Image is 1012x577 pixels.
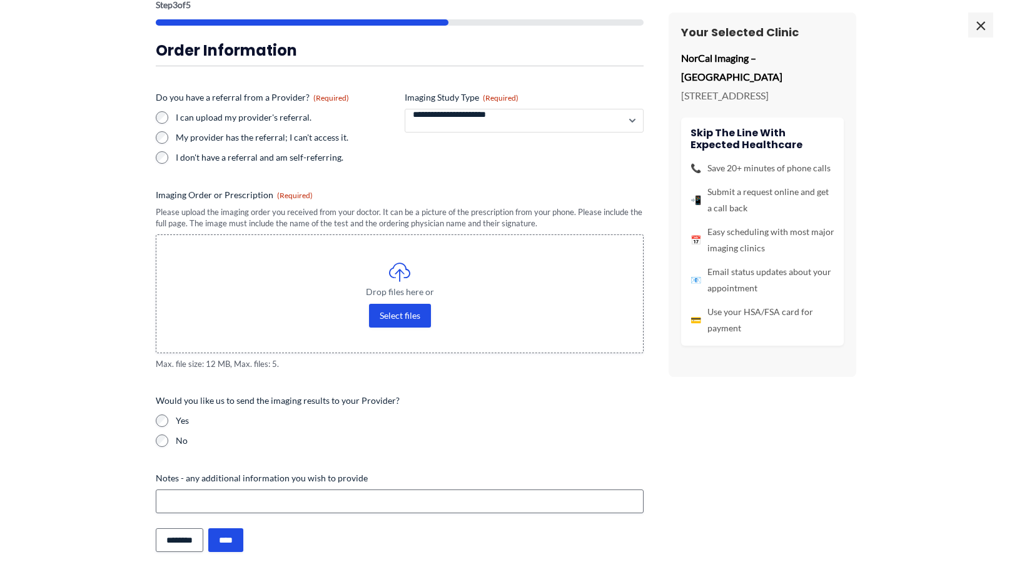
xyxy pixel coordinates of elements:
[176,414,644,427] label: Yes
[691,232,701,248] span: 📅
[156,189,644,201] label: Imaging Order or Prescription
[483,93,519,103] span: (Required)
[313,93,349,103] span: (Required)
[691,312,701,328] span: 💳
[369,304,431,328] button: select files, imaging order or prescription(required)
[156,41,644,60] h3: Order Information
[405,91,644,104] label: Imaging Study Type
[691,264,834,296] li: Email status updates about your appointment
[691,160,834,176] li: Save 20+ minutes of phone calls
[277,191,313,200] span: (Required)
[681,25,844,39] h3: Your Selected Clinic
[691,224,834,256] li: Easy scheduling with most major imaging clinics
[156,358,644,370] span: Max. file size: 12 MB, Max. files: 5.
[681,49,844,86] p: NorCal Imaging – [GEOGRAPHIC_DATA]
[156,1,644,9] p: Step of
[691,304,834,336] li: Use your HSA/FSA card for payment
[156,394,400,407] legend: Would you like us to send the imaging results to your Provider?
[176,434,644,447] label: No
[176,111,395,124] label: I can upload my provider's referral.
[691,184,834,216] li: Submit a request online and get a call back
[691,272,701,288] span: 📧
[691,127,834,151] h4: Skip the line with Expected Healthcare
[181,288,618,296] span: Drop files here or
[156,472,644,484] label: Notes - any additional information you wish to provide
[691,192,701,208] span: 📲
[681,86,844,105] p: [STREET_ADDRESS]
[156,206,644,229] div: Please upload the imaging order you received from your doctor. It can be a picture of the prescri...
[156,91,349,104] legend: Do you have a referral from a Provider?
[968,13,993,38] span: ×
[176,131,395,144] label: My provider has the referral; I can't access it.
[176,151,395,164] label: I don't have a referral and am self-referring.
[691,160,701,176] span: 📞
